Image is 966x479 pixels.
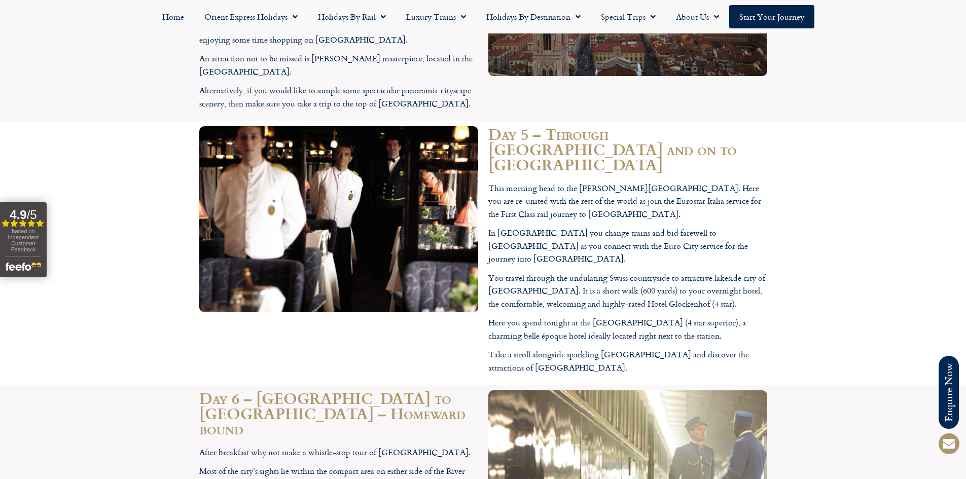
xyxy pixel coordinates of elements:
nav: Menu [5,5,961,28]
p: You travel through the undulating Swiss countryside to attractive lakeside city of [GEOGRAPHIC_DA... [488,272,767,311]
p: In [GEOGRAPHIC_DATA] you change trains and bid farewell to [GEOGRAPHIC_DATA] as you connect with ... [488,227,767,266]
a: Special Trips [591,5,666,28]
a: Holidays by Destination [476,5,591,28]
p: Alternatively, if you would like to sample some spectacular panoramic cityscape scenery, then mak... [199,84,478,110]
p: An attraction not to be missed is [PERSON_NAME] masterpiece, located in the [GEOGRAPHIC_DATA]. [199,52,478,78]
p: This morning head to the [PERSON_NAME][GEOGRAPHIC_DATA]. Here you are re-united with the rest of ... [488,182,767,221]
h2: Day 5 – Through [GEOGRAPHIC_DATA] and on to [GEOGRAPHIC_DATA] [488,126,767,172]
a: Holidays by Rail [308,5,396,28]
p: Take a stroll alongside sparkling [GEOGRAPHIC_DATA] and discover the attractions of [GEOGRAPHIC_D... [488,348,767,374]
a: Luxury Trains [396,5,476,28]
a: Start your Journey [729,5,814,28]
p: Here you spend tonight at the [GEOGRAPHIC_DATA] (4 star superior), a charming belle époque hotel ... [488,316,767,342]
a: Home [152,5,194,28]
a: About Us [666,5,729,28]
img: venice-simplon-orient-express [199,126,478,312]
p: After breakfast why not make a whistle-stop tour of [GEOGRAPHIC_DATA]. [199,446,478,459]
h2: Day 6 – [GEOGRAPHIC_DATA] to [GEOGRAPHIC_DATA] – Homeward bound [199,390,478,436]
a: Orient Express Holidays [194,5,308,28]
